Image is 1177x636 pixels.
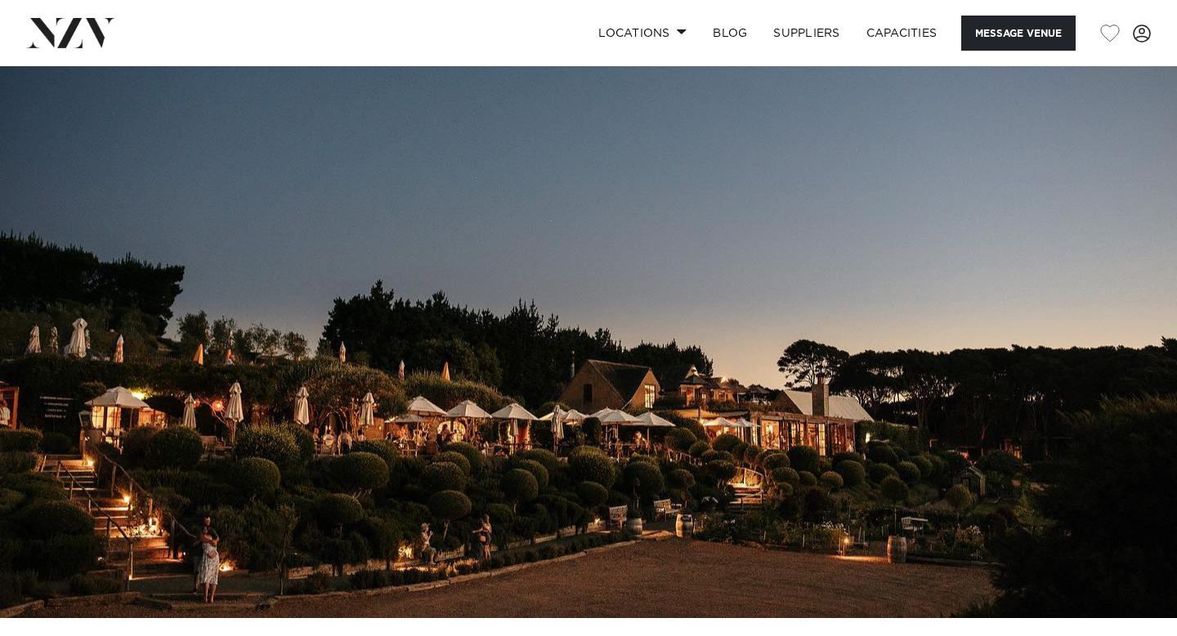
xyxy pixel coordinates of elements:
button: Message Venue [961,16,1076,51]
a: Capacities [853,16,951,51]
a: Locations [585,16,700,51]
a: SUPPLIERS [760,16,853,51]
a: BLOG [700,16,760,51]
img: nzv-logo.png [26,18,115,47]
